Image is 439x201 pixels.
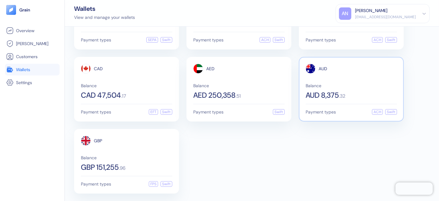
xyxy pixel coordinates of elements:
span: Payment types [193,110,224,114]
div: Swift [385,109,397,115]
div: Swift [161,181,172,187]
span: . 75 [349,22,355,27]
div: View and manage your wallets [74,14,135,21]
span: . 96 [119,166,125,171]
span: Settings [16,79,32,86]
span: Balance [81,156,172,160]
span: GBP [94,139,102,143]
a: Wallets [6,66,58,73]
span: . 32 [339,94,345,99]
img: logo [19,8,31,12]
span: Customers [16,53,38,60]
span: . 51 [236,94,241,99]
div: [EMAIL_ADDRESS][DOMAIN_NAME] [355,14,416,20]
span: USD 806,803 [306,19,349,27]
div: ACH [372,109,383,115]
a: Settings [6,79,58,86]
span: Payment types [81,110,111,114]
div: SEPA [146,37,158,43]
a: Overview [6,27,58,34]
div: EFT [149,109,158,115]
span: Balance [306,83,397,88]
a: Customers [6,53,58,60]
span: Payment types [306,38,336,42]
span: Payment types [81,38,111,42]
span: . 65 [124,22,130,27]
span: [PERSON_NAME] [16,41,48,47]
div: AN [339,7,351,20]
div: Wallets [74,6,135,12]
span: Payment types [306,110,336,114]
div: FPS [149,181,158,187]
span: CAD 47,504 [81,92,121,99]
span: AED 250,358 [193,92,236,99]
span: Payment types [193,38,224,42]
div: ACH [372,37,383,43]
span: Overview [16,28,34,34]
span: . 57 [227,22,233,27]
span: CAD [94,66,103,71]
span: SGD 9,677 [193,19,227,27]
div: ACH [260,37,270,43]
span: Balance [81,83,172,88]
span: . 17 [121,94,126,99]
span: AUD [319,66,327,71]
span: AED [206,66,215,71]
span: Wallets [16,66,30,73]
div: Swift [385,37,397,43]
a: [PERSON_NAME] [6,40,58,47]
div: Swift [161,109,172,115]
iframe: Chatra live chat [395,182,433,195]
div: [PERSON_NAME] [355,7,387,14]
span: GBP 151,255 [81,164,119,171]
span: Payment types [81,182,111,186]
span: AUD 8,375 [306,92,339,99]
div: Swift [161,37,172,43]
span: EUR 2,541,120 [81,19,124,27]
img: logo-tablet-V2.svg [6,5,16,15]
div: Swift [273,109,285,115]
span: Balance [193,83,285,88]
div: Swift [273,37,285,43]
